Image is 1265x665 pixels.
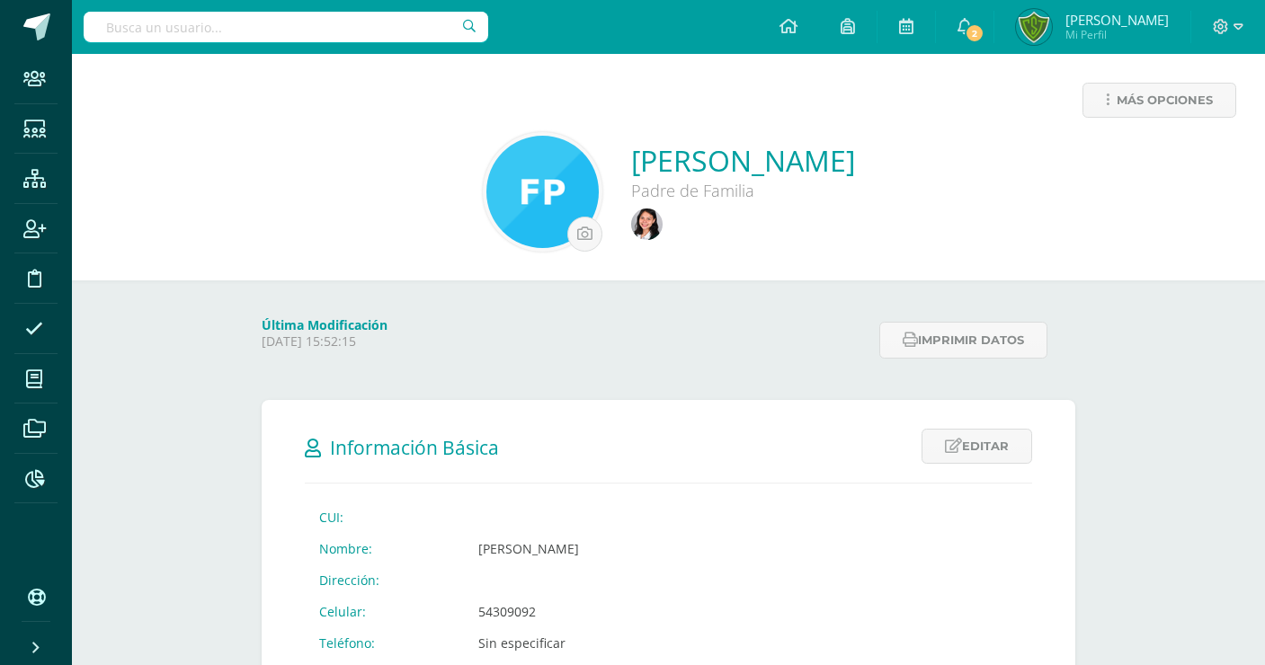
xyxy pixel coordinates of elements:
td: 54309092 [464,596,703,627]
span: Más opciones [1117,84,1213,117]
h4: Última Modificación [262,316,869,333]
td: CUI: [305,501,464,533]
a: Editar [922,429,1032,464]
img: d465cebc6ca2363c06bc378cfce3b500.png [486,136,599,248]
span: [PERSON_NAME] [1065,11,1169,29]
td: [PERSON_NAME] [464,533,703,564]
img: c564390273340b8b9f28b346cc3ce984.png [631,208,663,240]
p: [DATE] 15:52:15 [262,333,869,350]
td: Sin especificar [464,627,703,659]
img: a027cb2715fc0bed0e3d53f9a5f0b33d.png [1016,9,1052,45]
td: Nombre: [305,533,464,564]
span: 2 [965,23,984,43]
span: Mi Perfil [1065,27,1169,42]
span: Información Básica [330,435,499,460]
a: Más opciones [1082,83,1236,118]
input: Busca un usuario... [84,12,488,42]
a: [PERSON_NAME] [631,141,855,180]
td: Teléfono: [305,627,464,659]
td: Celular: [305,596,464,627]
div: Padre de Familia [631,180,855,201]
td: Dirección: [305,564,464,596]
button: Imprimir datos [879,322,1047,359]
